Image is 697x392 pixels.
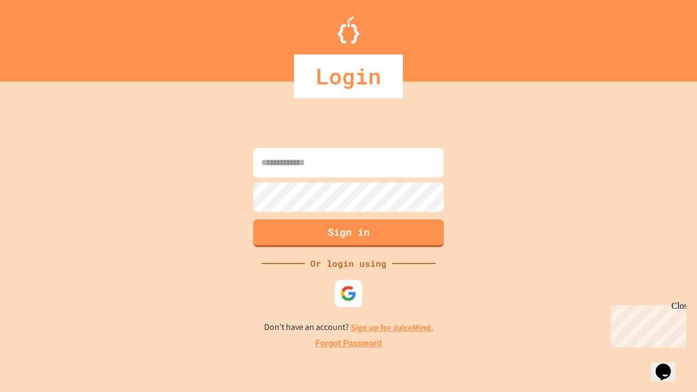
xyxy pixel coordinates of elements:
a: Forgot Password [315,337,382,350]
img: Logo.svg [338,16,359,44]
button: Sign in [253,219,444,247]
iframe: chat widget [607,301,686,347]
div: Login [294,54,403,98]
a: Sign up for JuiceMind. [351,322,433,333]
img: google-icon.svg [340,285,357,302]
iframe: chat widget [651,348,686,381]
div: Chat with us now!Close [4,4,75,69]
div: Or login using [305,257,392,270]
p: Don't have an account? [264,321,433,334]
